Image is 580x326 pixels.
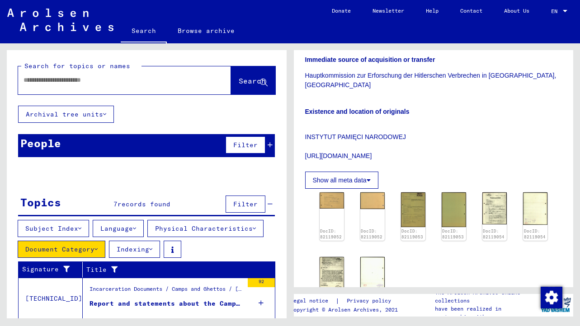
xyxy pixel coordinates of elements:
div: Title [86,265,257,275]
img: Arolsen_neg.svg [7,9,113,31]
button: Filter [226,196,265,213]
div: 92 [248,278,275,287]
a: Privacy policy [340,296,402,306]
a: Browse archive [167,20,245,42]
span: Filter [233,141,258,149]
img: 002.jpg [523,192,547,224]
p: have been realized in partnership with [435,305,538,321]
p: Copyright © Arolsen Archives, 2021 [290,306,402,314]
button: Subject Index [18,220,89,237]
button: Filter [226,136,265,154]
div: Signature [22,262,85,277]
span: Search [239,76,266,85]
a: Legal notice [290,296,335,306]
button: Indexing [109,241,160,258]
p: INSTYTUT PAMIĘCI NARODOWEJ [URL][DOMAIN_NAME] [305,123,562,161]
div: Report and statements about the Camp Crakow-Plaszow. [90,299,243,308]
div: People [20,135,61,151]
mat-label: Search for topics or names [24,62,130,70]
a: DocID: 82119052 [361,228,382,240]
div: Change consent [540,286,562,308]
a: DocID: 82119053 [442,228,464,240]
img: 002.jpg [442,192,466,227]
div: Topics [20,194,61,210]
img: 001.jpg [401,192,425,227]
span: 7 [113,200,118,208]
div: | [290,296,402,306]
img: 002.jpg [360,257,385,289]
button: Document Category [18,241,105,258]
button: Archival tree units [18,106,114,123]
img: 001.jpg [320,257,344,289]
img: 001.jpg [482,192,507,224]
a: Search [121,20,167,43]
img: 001.jpg [320,192,344,209]
p: The Arolsen Archives online collections [435,289,538,305]
span: records found [118,200,170,208]
a: DocID: 82119053 [401,228,423,240]
button: Search [231,66,275,94]
img: Change consent [541,287,562,308]
a: DocID: 82119052 [320,228,342,240]
div: Title [86,262,266,277]
a: DocID: 82119054 [524,228,546,240]
p: Hauptkommission zur Erforschung der Hitlerschen Verbrechen in [GEOGRAPHIC_DATA], [GEOGRAPHIC_DATA] [305,71,562,90]
img: yv_logo.png [539,293,573,316]
span: EN [551,8,561,14]
div: Incarceration Documents / Camps and Ghettos / [GEOGRAPHIC_DATA]-Plaszow Concentration Camp / Gene... [90,285,243,298]
div: Signature [22,265,75,274]
button: Language [93,220,144,237]
span: Filter [233,200,258,208]
td: [TECHNICAL_ID] [19,278,83,319]
a: DocID: 82119054 [483,228,505,240]
button: Physical Characteristics [147,220,264,237]
img: 002.jpg [360,192,385,209]
b: Immediate source of acquisition or transfer [305,56,435,63]
button: Show all meta data [305,172,378,189]
b: Existence and location of originals [305,108,410,115]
